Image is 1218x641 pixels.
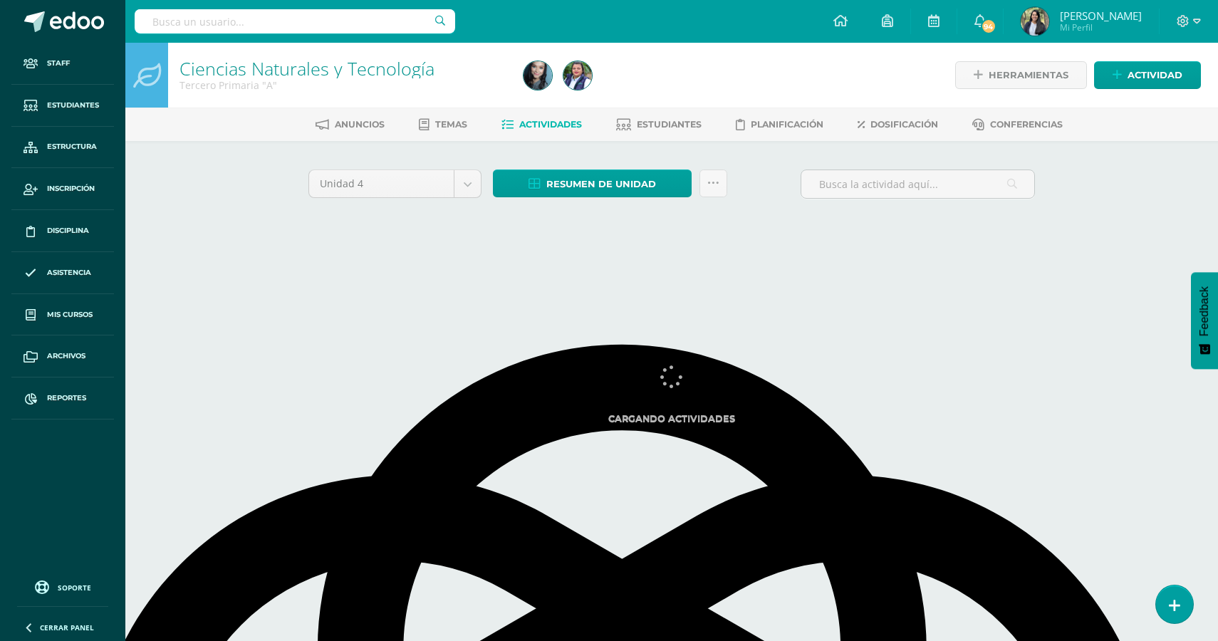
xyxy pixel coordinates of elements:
span: Soporte [58,583,91,593]
span: Planificación [751,119,823,130]
a: Resumen de unidad [493,170,692,197]
a: Archivos [11,335,114,377]
a: Planificación [736,113,823,136]
button: Feedback - Mostrar encuesta [1191,272,1218,369]
span: Cerrar panel [40,622,94,632]
a: Herramientas [955,61,1087,89]
span: Dosificación [870,119,938,130]
a: Unidad 4 [309,170,481,197]
span: 94 [980,19,996,34]
a: Temas [419,113,467,136]
a: Dosificación [858,113,938,136]
span: [PERSON_NAME] [1060,9,1142,23]
input: Busca la actividad aquí... [801,170,1034,198]
a: Soporte [17,577,108,596]
span: Herramientas [989,62,1068,88]
div: Tercero Primaria 'A' [179,78,506,92]
a: Asistencia [11,252,114,294]
span: Archivos [47,350,85,362]
a: Disciplina [11,210,114,252]
span: Resumen de unidad [546,171,656,197]
span: Staff [47,58,70,69]
span: Actividad [1128,62,1182,88]
a: Ciencias Naturales y Tecnología [179,56,434,80]
a: Staff [11,43,114,85]
img: 0f9ae4190a77d23fc10c16bdc229957c.png [563,61,592,90]
a: Conferencias [972,113,1063,136]
span: Anuncios [335,119,385,130]
a: Mis cursos [11,294,114,336]
span: Disciplina [47,225,89,236]
span: Actividades [519,119,582,130]
a: Reportes [11,377,114,419]
span: Asistencia [47,267,91,278]
span: Mi Perfil [1060,21,1142,33]
span: Estructura [47,141,97,152]
span: Estudiantes [47,100,99,111]
img: 247ceca204fa65a9317ba2c0f2905932.png [1021,7,1049,36]
h1: Ciencias Naturales y Tecnología [179,58,506,78]
label: Cargando actividades [308,413,1035,424]
a: Estudiantes [11,85,114,127]
span: Mis cursos [47,309,93,320]
span: Temas [435,119,467,130]
a: Actividad [1094,61,1201,89]
span: Unidad 4 [320,170,443,197]
img: 775886bf149f59632f5d85e739ecf2a2.png [524,61,552,90]
input: Busca un usuario... [135,9,455,33]
a: Estudiantes [616,113,702,136]
span: Estudiantes [637,119,702,130]
a: Estructura [11,127,114,169]
span: Feedback [1198,286,1211,336]
a: Actividades [501,113,582,136]
a: Inscripción [11,168,114,210]
span: Conferencias [990,119,1063,130]
span: Reportes [47,392,86,404]
span: Inscripción [47,183,95,194]
a: Anuncios [316,113,385,136]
